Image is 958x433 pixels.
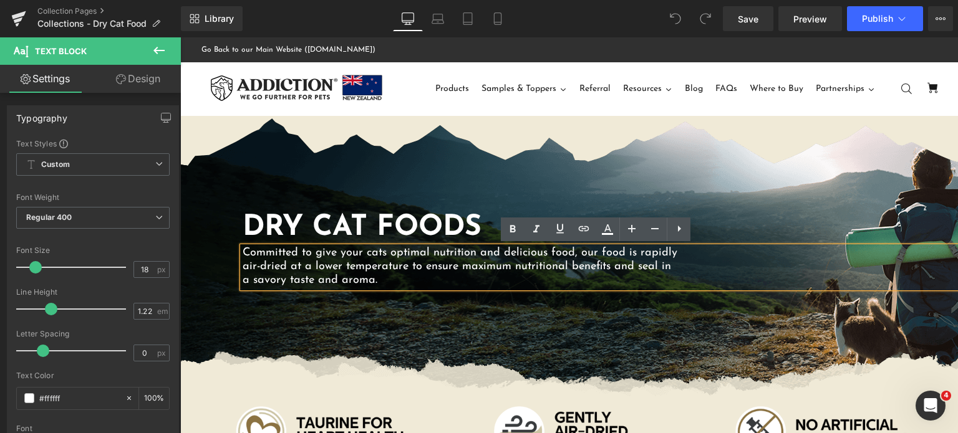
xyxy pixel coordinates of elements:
[16,424,170,433] div: Font
[847,6,923,31] button: Publish
[443,45,481,58] span: Resources
[399,45,430,58] span: Referral
[16,106,67,123] div: Typography
[535,45,557,58] span: FAQs
[453,6,483,31] a: Tablet
[41,159,70,170] b: Custom
[529,36,563,67] a: FAQs
[62,237,778,250] p: a savory taste and aroma.
[37,6,181,16] a: Collection Pages
[928,6,953,31] button: More
[16,246,170,255] div: Font Size
[916,391,946,421] iframe: Intercom live chat
[39,391,119,405] input: Color
[139,388,169,409] div: %
[157,307,168,315] span: em
[505,45,523,58] span: Blog
[35,46,87,56] span: Text Block
[393,36,437,67] a: Referral
[62,223,778,237] p: air-dried at a lower temperature to ensure maximum nutritional benefits and seal in
[93,65,183,93] a: Design
[16,193,170,202] div: Font Weight
[569,45,623,58] span: Where to Buy
[498,36,529,67] a: Blog
[21,6,195,19] a: Go Back to our Main Website ([DOMAIN_NAME])
[295,36,393,67] a: Samples & Toppers
[249,36,295,67] a: Products
[437,36,498,67] a: Resources
[393,6,423,31] a: Desktop
[16,138,170,148] div: Text Styles
[16,371,170,380] div: Text Color
[16,288,170,297] div: Line Height
[663,6,688,31] button: Undo
[301,45,376,58] span: Samples & Toppers
[563,36,629,67] a: Where to Buy
[941,391,951,401] span: 4
[693,6,718,31] button: Redo
[636,45,684,58] span: Partnerships
[629,36,701,67] a: Partnerships
[738,12,758,26] span: Save
[37,19,147,29] span: Collections - Dry Cat Food
[483,6,513,31] a: Mobile
[16,330,170,338] div: Letter Spacing
[62,172,778,209] h1: Dry Cat Foods
[157,265,168,274] span: px
[793,12,827,26] span: Preview
[778,6,842,31] a: Preview
[157,349,168,357] span: px
[62,209,778,223] p: Committed to give your cats optimal nutrition and delicious food, our food is rapidly
[423,6,453,31] a: Laptop
[205,13,234,24] span: Library
[26,212,72,222] b: Regular 400
[255,45,289,58] span: Products
[862,14,893,24] span: Publish
[181,6,243,31] a: New Library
